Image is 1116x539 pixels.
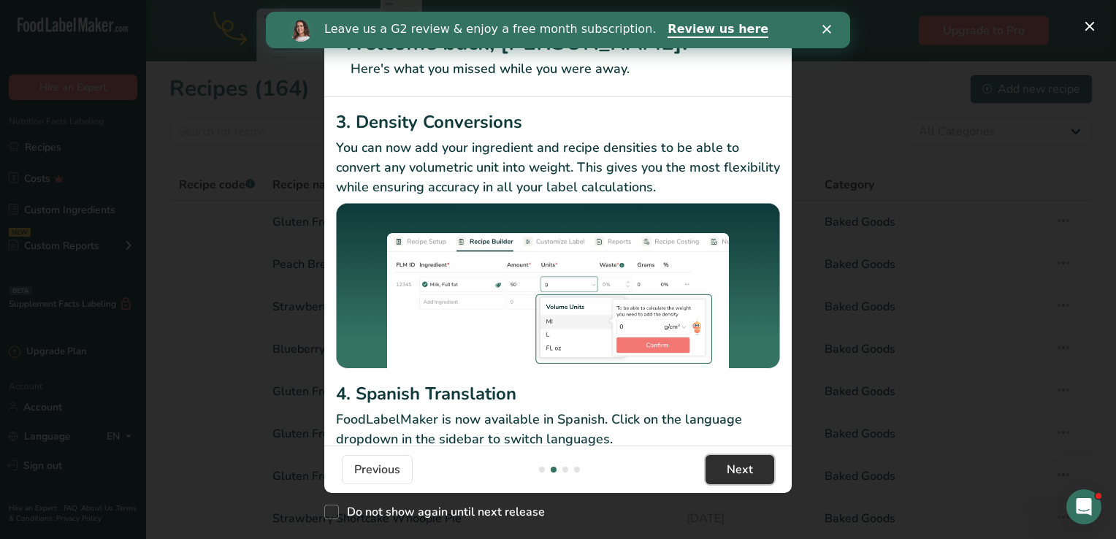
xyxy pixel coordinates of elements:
[557,13,571,22] div: Close
[354,461,400,478] span: Previous
[342,455,413,484] button: Previous
[727,461,753,478] span: Next
[266,12,850,48] iframe: Intercom live chat banner
[1066,489,1101,524] iframe: Intercom live chat
[339,505,545,519] span: Do not show again until next release
[336,410,780,449] p: FoodLabelMaker is now available in Spanish. Click on the language dropdown in the sidebar to swit...
[336,381,780,407] h2: 4. Spanish Translation
[336,203,780,375] img: Density Conversions
[336,109,780,135] h2: 3. Density Conversions
[342,59,774,79] p: Here's what you missed while you were away.
[336,138,780,197] p: You can now add your ingredient and recipe densities to be able to convert any volumetric unit in...
[706,455,774,484] button: Next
